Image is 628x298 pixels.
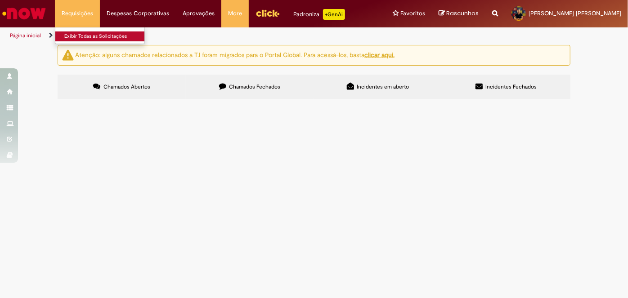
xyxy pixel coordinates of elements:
[10,32,41,39] a: Página inicial
[62,9,93,18] span: Requisições
[446,9,479,18] span: Rascunhos
[183,9,215,18] span: Aprovações
[55,27,145,44] ul: Requisições
[293,9,345,20] div: Padroniza
[364,51,395,59] a: clicar aqui.
[75,51,395,59] ng-bind-html: Atenção: alguns chamados relacionados a T.I foram migrados para o Portal Global. Para acessá-los,...
[357,83,409,90] span: Incidentes em aberto
[103,83,150,90] span: Chamados Abertos
[55,31,154,41] a: Exibir Todas as Solicitações
[1,4,47,22] img: ServiceNow
[439,9,479,18] a: Rascunhos
[529,9,621,17] span: [PERSON_NAME] [PERSON_NAME]
[400,9,425,18] span: Favoritos
[229,83,281,90] span: Chamados Fechados
[7,27,412,44] ul: Trilhas de página
[107,9,169,18] span: Despesas Corporativas
[486,83,537,90] span: Incidentes Fechados
[323,9,345,20] p: +GenAi
[256,6,280,20] img: click_logo_yellow_360x200.png
[228,9,242,18] span: More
